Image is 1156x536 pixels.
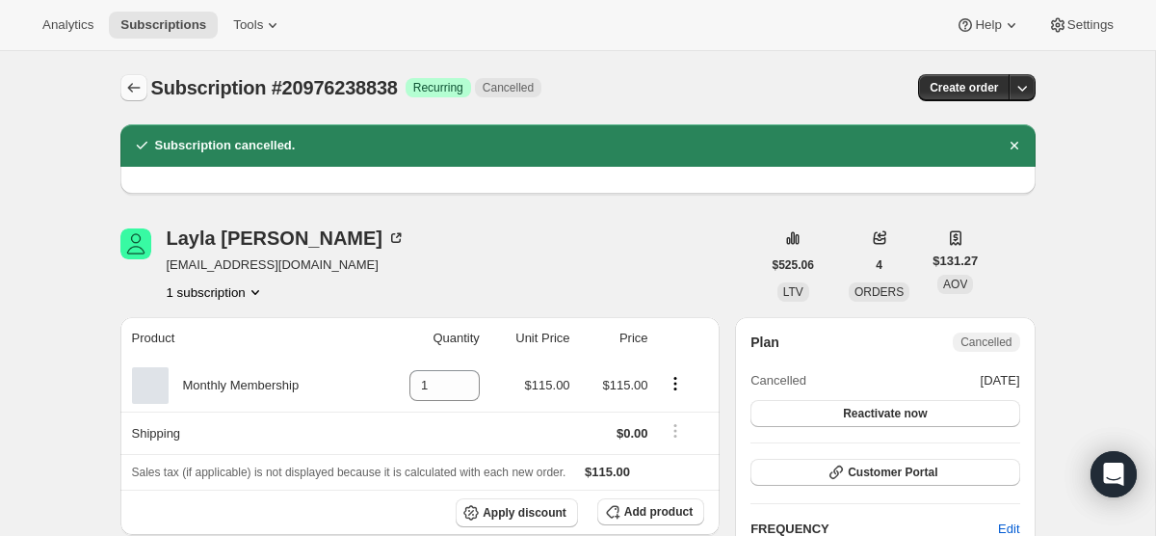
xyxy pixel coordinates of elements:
[975,17,1001,33] span: Help
[660,420,691,442] button: Shipping actions
[761,252,826,279] button: $525.06
[483,80,534,95] span: Cancelled
[42,17,93,33] span: Analytics
[373,317,486,360] th: Quantity
[876,257,882,273] span: 4
[167,228,407,248] div: Layla [PERSON_NAME]
[750,400,1019,427] button: Reactivate now
[1001,132,1028,159] button: Dismiss notification
[854,285,904,299] span: ORDERS
[617,426,648,441] span: $0.00
[750,371,806,390] span: Cancelled
[1090,451,1137,497] div: Open Intercom Messenger
[944,12,1032,39] button: Help
[783,285,803,299] span: LTV
[981,371,1020,390] span: [DATE]
[930,80,998,95] span: Create order
[848,465,937,480] span: Customer Portal
[456,498,578,527] button: Apply discount
[597,498,704,525] button: Add product
[585,465,630,479] span: $115.00
[773,257,814,273] span: $525.06
[155,136,296,155] h2: Subscription cancelled.
[167,255,407,275] span: [EMAIL_ADDRESS][DOMAIN_NAME]
[109,12,218,39] button: Subscriptions
[167,282,265,302] button: Product actions
[750,333,779,352] h2: Plan
[31,12,105,39] button: Analytics
[525,378,570,392] span: $115.00
[120,17,206,33] span: Subscriptions
[603,378,648,392] span: $115.00
[1067,17,1114,33] span: Settings
[151,77,398,98] span: Subscription #20976238838
[486,317,576,360] th: Unit Price
[132,466,566,479] span: Sales tax (if applicable) is not displayed because it is calculated with each new order.
[120,412,374,454] th: Shipping
[960,335,1011,350] span: Cancelled
[750,459,1019,486] button: Customer Portal
[864,252,894,279] button: 4
[169,376,300,395] div: Monthly Membership
[943,278,967,291] span: AOV
[1037,12,1125,39] button: Settings
[120,74,147,101] button: Subscriptions
[660,373,691,394] button: Product actions
[120,317,374,360] th: Product
[483,505,566,521] span: Apply discount
[918,74,1010,101] button: Create order
[233,17,263,33] span: Tools
[413,80,463,95] span: Recurring
[624,504,693,520] span: Add product
[843,406,927,421] span: Reactivate now
[933,252,978,271] span: $131.27
[120,228,151,259] span: Layla Donovan
[222,12,294,39] button: Tools
[576,317,654,360] th: Price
